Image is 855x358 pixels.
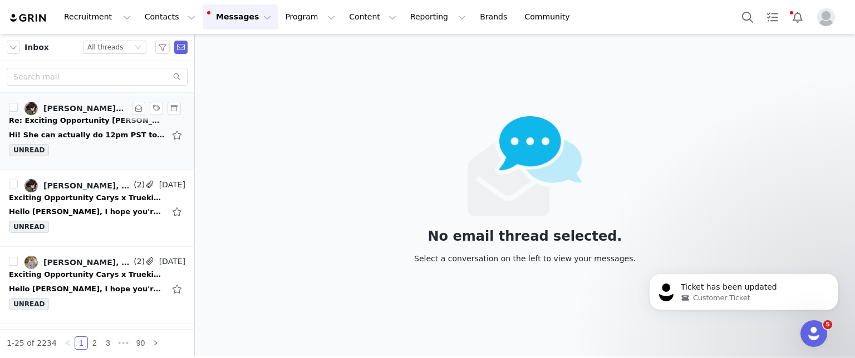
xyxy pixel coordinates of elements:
[24,102,126,115] a: [PERSON_NAME], [PERSON_NAME]
[75,337,87,349] a: 1
[135,44,141,52] i: icon: down
[43,181,131,190] div: [PERSON_NAME], [PERSON_NAME], [PERSON_NAME]
[24,179,131,192] a: [PERSON_NAME], [PERSON_NAME], [PERSON_NAME]
[404,4,473,29] button: Reporting
[24,256,131,269] a: [PERSON_NAME], [PERSON_NAME], [PERSON_NAME]
[9,144,49,156] span: UNREAD
[760,4,785,29] a: Tasks
[7,336,57,350] li: 1-25 of 2234
[414,252,636,265] div: Select a conversation on the left to view your messages.
[133,337,149,349] a: 90
[101,336,115,350] li: 3
[735,4,760,29] button: Search
[24,256,38,269] img: 5286f6a7-4e87-49ef-938d-736e3b37c609--s.jpg
[152,340,159,346] i: icon: right
[810,8,846,26] button: Profile
[9,13,48,23] img: grin logo
[414,230,636,242] div: No email thread selected.
[817,8,835,26] img: placeholder-profile.jpg
[24,179,38,192] img: 070325f5-7bf4-4b95-9964-04759c944e21.jpg
[9,192,165,203] div: Exciting Opportunity Carys x Truekind — Let’s Create Together!
[473,4,517,29] a: Brands
[88,336,101,350] li: 2
[87,41,123,53] div: All threads
[203,4,278,29] button: Messages
[9,221,49,233] span: UNREAD
[9,269,165,280] div: Exciting Opportunity Carys x Truekind — Let’s Create Together!
[43,258,131,267] div: [PERSON_NAME], [PERSON_NAME], [PERSON_NAME]
[115,336,132,350] span: •••
[61,336,75,350] li: Previous Page
[24,102,38,115] img: 070325f5-7bf4-4b95-9964-04759c944e21.jpg
[632,250,855,328] iframe: Intercom notifications message
[102,337,114,349] a: 3
[9,115,165,126] div: Re: Exciting Opportunity Chloe x Truekind — Let’s Create Together!
[43,104,126,113] div: [PERSON_NAME], [PERSON_NAME]
[89,337,101,349] a: 2
[57,4,137,29] button: Recruitment
[278,4,342,29] button: Program
[800,320,827,347] iframe: Intercom live chat
[468,116,583,216] img: emails-empty2x.png
[132,336,149,350] li: 90
[24,42,49,53] span: Inbox
[9,206,165,217] div: Hello Carys, I hope you're doing well! I'm Roxy, reaching out again from Truekind—just wanted to ...
[149,336,162,350] li: Next Page
[785,4,810,29] button: Notifications
[174,41,188,54] span: Send Email
[173,73,181,81] i: icon: search
[9,284,165,295] div: Hello Carys, I hope you're doing well! I'm Roxy, reaching out again from Truekind—just wanted to ...
[7,68,188,86] input: Search mail
[342,4,403,29] button: Content
[823,320,832,329] span: 5
[138,4,202,29] button: Contacts
[9,298,49,310] span: UNREAD
[65,340,71,346] i: icon: left
[126,102,145,113] span: (20)
[518,4,582,29] a: Community
[9,130,165,141] div: Hi! She can actually do 12pm PST to make sure it gets more time to shine! Does that work? Lexi Go...
[75,336,88,350] li: 1
[115,336,132,350] li: Next 3 Pages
